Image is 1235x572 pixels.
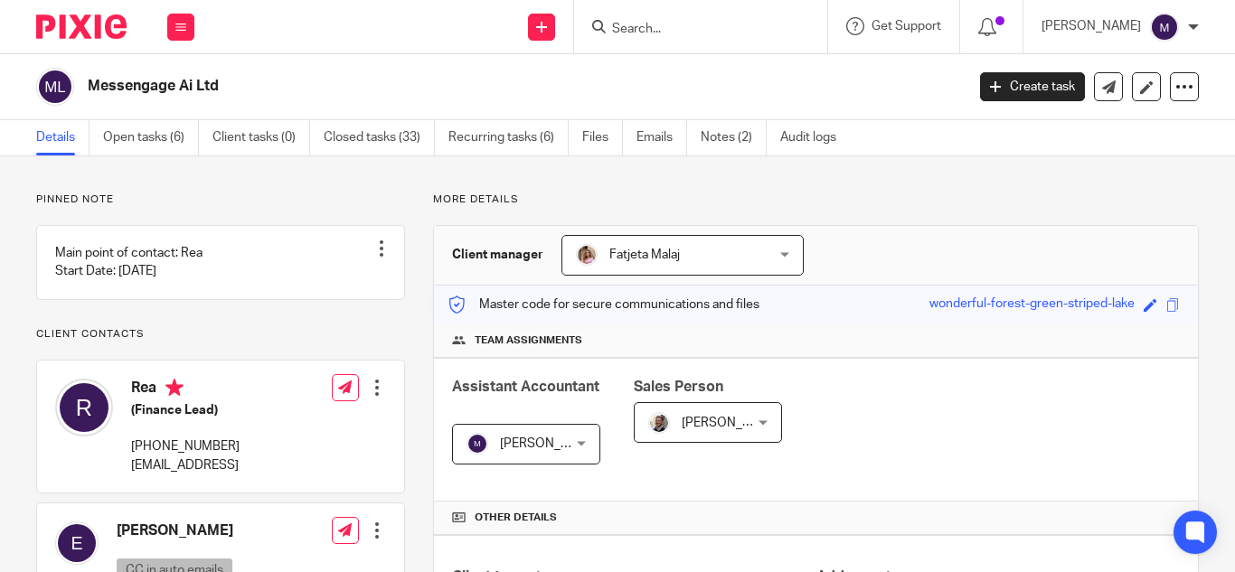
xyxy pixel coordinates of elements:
[475,333,582,348] span: Team assignments
[452,380,599,394] span: Assistant Accountant
[117,521,237,540] h4: [PERSON_NAME]
[324,120,435,155] a: Closed tasks (33)
[448,295,759,314] p: Master code for secure communications and files
[634,380,723,394] span: Sales Person
[36,120,90,155] a: Details
[433,192,1199,207] p: More details
[609,248,680,261] span: Fatjeta Malaj
[648,412,670,434] img: Matt%20Circle.png
[452,246,543,264] h3: Client manager
[682,417,781,429] span: [PERSON_NAME]
[165,379,184,397] i: Primary
[980,72,1085,101] a: Create task
[576,244,598,266] img: MicrosoftTeams-image%20(5).png
[88,77,780,96] h2: Messengage Ai Ltd
[131,401,240,419] h5: (Finance Lead)
[636,120,687,155] a: Emails
[55,521,99,565] img: svg%3E
[1150,13,1179,42] img: svg%3E
[103,120,199,155] a: Open tasks (6)
[780,120,850,155] a: Audit logs
[36,68,74,106] img: svg%3E
[36,192,405,207] p: Pinned note
[872,20,941,33] span: Get Support
[929,295,1135,315] div: wonderful-forest-green-striped-lake
[36,14,127,39] img: Pixie
[448,120,569,155] a: Recurring tasks (6)
[610,22,773,38] input: Search
[582,120,623,155] a: Files
[55,379,113,436] img: svg%3E
[131,437,240,455] p: [PHONE_NUMBER]
[131,456,240,474] p: [EMAIL_ADDRESS]
[500,437,599,450] span: [PERSON_NAME]
[131,379,240,401] h4: Rea
[475,511,557,525] span: Other details
[212,120,310,155] a: Client tasks (0)
[36,327,405,342] p: Client contacts
[1042,17,1141,35] p: [PERSON_NAME]
[701,120,767,155] a: Notes (2)
[467,433,488,455] img: svg%3E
